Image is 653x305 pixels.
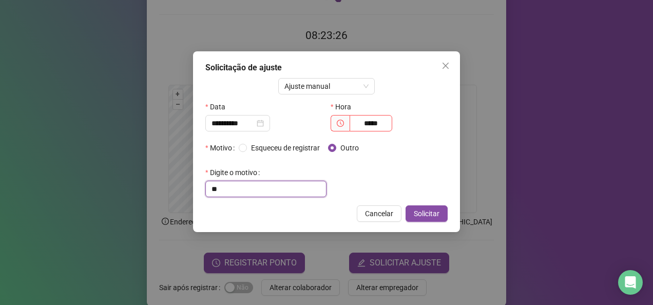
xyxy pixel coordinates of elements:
label: Digite o motivo [205,164,264,181]
span: Cancelar [365,208,393,219]
button: Solicitar [406,205,448,222]
label: Hora [331,99,358,115]
span: clock-circle [337,120,344,127]
span: close [441,62,450,70]
label: Motivo [205,140,239,156]
div: Solicitação de ajuste [205,62,448,74]
label: Data [205,99,232,115]
span: Ajuste manual [284,79,369,94]
button: Close [437,58,454,74]
button: Cancelar [357,205,401,222]
span: Esqueceu de registrar [247,142,324,154]
span: Outro [336,142,363,154]
span: Solicitar [414,208,439,219]
div: Open Intercom Messenger [618,270,643,295]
